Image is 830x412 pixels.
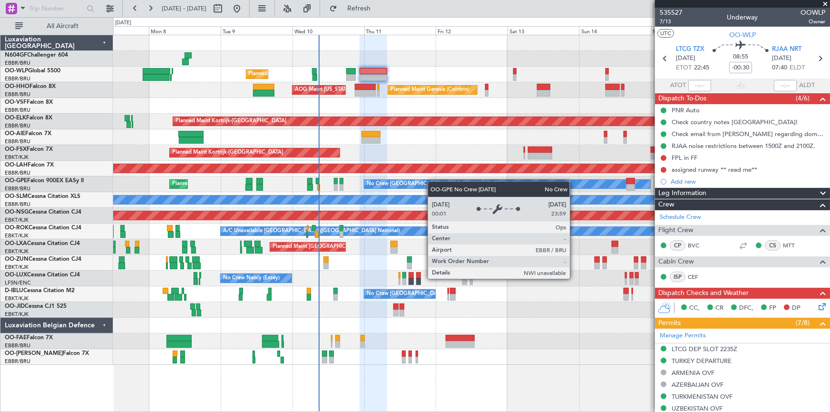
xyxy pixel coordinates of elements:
[660,18,683,26] span: 7/13
[5,115,52,121] a: OO-ELKFalcon 8X
[5,288,23,294] span: D-IBLU
[176,114,286,128] div: Planned Maint Kortrijk-[GEOGRAPHIC_DATA]
[688,273,709,281] a: CEF
[658,318,681,329] span: Permits
[672,357,732,365] div: TURKEY DEPARTURE
[5,304,67,309] a: OO-JIDCessna CJ1 525
[790,63,805,73] span: ELDT
[5,225,29,231] span: OO-ROK
[5,194,28,199] span: OO-SLM
[5,178,27,184] span: OO-GPE
[5,256,81,262] a: OO-ZUNCessna Citation CJ4
[5,52,68,58] a: N604GFChallenger 604
[295,83,410,97] div: AOG Maint [US_STATE] ([GEOGRAPHIC_DATA])
[672,381,723,389] div: AZERBAIJAN OVF
[364,26,436,35] div: Thu 11
[5,272,80,278] a: OO-LUXCessna Citation CJ4
[29,1,84,16] input: Trip Number
[672,345,737,353] div: LTCG DEP SLOT 2235Z
[5,342,30,349] a: EBBR/BRU
[660,213,701,222] a: Schedule Crew
[5,209,29,215] span: OO-NSG
[796,318,810,328] span: (7/8)
[5,216,29,224] a: EBKT/KJK
[658,188,706,199] span: Leg Information
[733,52,748,62] span: 08:55
[5,99,27,105] span: OO-VSF
[792,304,801,313] span: DP
[5,84,56,89] a: OO-HHOFalcon 8X
[660,8,683,18] span: 535527
[670,272,685,282] div: ISP
[5,147,27,152] span: OO-FSX
[715,304,723,313] span: CR
[367,287,526,301] div: No Crew [GEOGRAPHIC_DATA] ([GEOGRAPHIC_DATA] National)
[658,93,706,104] span: Dispatch To-Dos
[221,26,293,35] div: Tue 9
[339,5,379,12] span: Refresh
[5,91,30,98] a: EBBR/BRU
[765,240,781,251] div: CS
[5,115,26,121] span: OO-ELK
[5,288,75,294] a: D-IBLUCessna Citation M2
[223,271,280,285] div: No Crew Nancy (Essey)
[658,199,674,210] span: Crew
[672,130,825,138] div: Check email from [PERSON_NAME] regarding domestic flights
[5,351,63,356] span: OO-[PERSON_NAME]
[694,63,709,73] span: 22:45
[5,311,29,318] a: EBKT/KJK
[5,241,80,246] a: OO-LXACessna Citation CJ4
[739,304,753,313] span: DFC,
[772,45,801,54] span: RJAA NRT
[672,369,714,377] div: ARMENIA OVF
[5,162,28,168] span: OO-LAH
[162,4,206,13] span: [DATE] - [DATE]
[5,169,30,177] a: EBBR/BRU
[801,8,825,18] span: OOWLP
[579,26,651,35] div: Sun 14
[799,81,815,90] span: ALDT
[5,248,29,255] a: EBKT/KJK
[25,23,100,29] span: All Aircraft
[672,154,697,162] div: FPL in FF
[658,288,749,299] span: Dispatch Checks and Weather
[670,81,686,90] span: ATOT
[657,29,674,38] button: UTC
[5,162,54,168] a: OO-LAHFalcon 7X
[772,63,787,73] span: 07:40
[5,154,29,161] a: EBKT/KJK
[729,30,756,40] span: OO-WLP
[5,178,84,184] a: OO-GPEFalcon 900EX EASy II
[5,335,53,341] a: OO-FAEFalcon 7X
[5,256,29,262] span: OO-ZUN
[5,131,25,137] span: OO-AIE
[5,59,30,67] a: EBBR/BRU
[5,335,27,341] span: OO-FAE
[727,13,758,23] div: Underway
[676,54,695,63] span: [DATE]
[223,224,400,238] div: A/C Unavailable [GEOGRAPHIC_DATA] ([GEOGRAPHIC_DATA] National)
[5,304,25,309] span: OO-JID
[689,304,700,313] span: CC,
[5,358,30,365] a: EBBR/BRU
[5,122,30,129] a: EBBR/BRU
[772,54,791,63] span: [DATE]
[5,52,27,58] span: N604GF
[672,106,700,114] div: PNR Auto
[658,225,693,236] span: Flight Crew
[672,166,757,174] div: assigned runway ** read me**
[5,107,30,114] a: EBBR/BRU
[249,67,298,81] div: Planned Maint Liege
[651,26,723,35] div: Mon 15
[5,209,81,215] a: OO-NSGCessna Citation CJ4
[670,240,685,251] div: CP
[688,241,709,250] a: BVC
[5,147,53,152] a: OO-FSXFalcon 7X
[5,84,29,89] span: OO-HHO
[115,19,131,27] div: [DATE]
[273,240,445,254] div: Planned Maint [GEOGRAPHIC_DATA] ([GEOGRAPHIC_DATA] National)
[5,131,51,137] a: OO-AIEFalcon 7X
[149,26,221,35] div: Mon 8
[769,304,776,313] span: FP
[5,295,29,302] a: EBKT/KJK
